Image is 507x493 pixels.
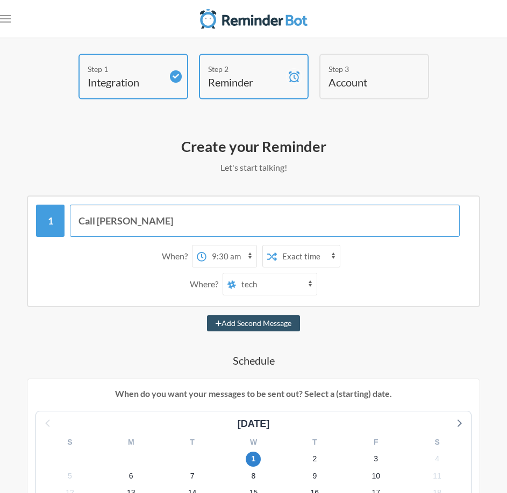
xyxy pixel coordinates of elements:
[208,75,283,90] h4: Reminder
[368,468,383,483] span: Monday, November 10, 2025
[162,245,192,267] div: When?
[88,63,163,75] div: Step 1
[35,387,472,400] p: When do you want your messages to be sent out? Select a (starting) date.
[190,273,223,295] div: Where?
[27,353,480,368] h4: Schedule
[88,75,163,90] h4: Integration
[345,434,406,451] div: F
[208,63,283,75] div: Step 2
[70,205,460,237] input: Message
[246,452,261,467] span: Saturday, November 1, 2025
[329,63,404,75] div: Step 3
[207,315,300,331] button: Add Second Message
[162,434,223,451] div: T
[185,468,200,483] span: Friday, November 7, 2025
[430,452,445,467] span: Tuesday, November 4, 2025
[39,434,101,451] div: S
[307,468,322,483] span: Sunday, November 9, 2025
[124,468,139,483] span: Thursday, November 6, 2025
[430,468,445,483] span: Tuesday, November 11, 2025
[200,8,308,30] img: Reminder Bot
[307,452,322,467] span: Sunday, November 2, 2025
[27,137,480,156] h2: Create your Reminder
[101,434,162,451] div: M
[246,468,261,483] span: Saturday, November 8, 2025
[27,161,480,174] p: Let's start talking!
[223,434,284,451] div: W
[62,468,77,483] span: Wednesday, November 5, 2025
[406,434,468,451] div: S
[368,452,383,467] span: Monday, November 3, 2025
[329,75,404,90] h4: Account
[233,417,274,431] div: [DATE]
[284,434,345,451] div: T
